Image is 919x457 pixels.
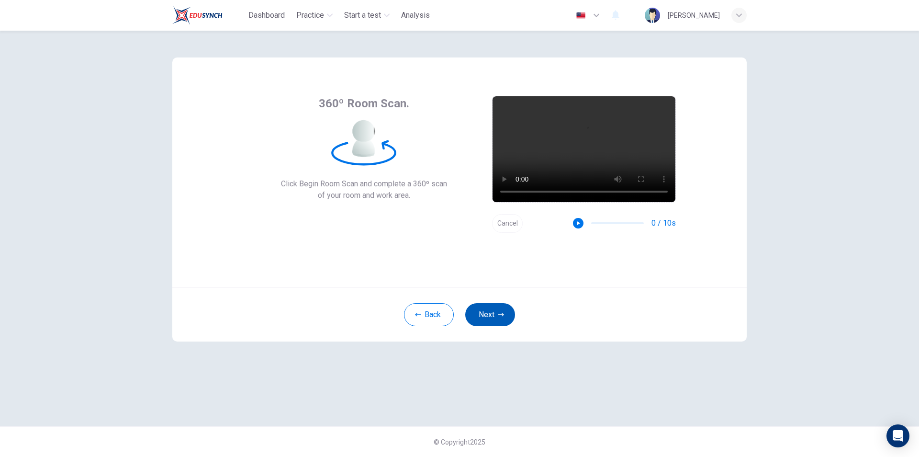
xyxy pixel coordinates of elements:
[668,10,720,21] div: [PERSON_NAME]
[245,7,289,24] button: Dashboard
[172,6,223,25] img: Train Test logo
[248,10,285,21] span: Dashboard
[401,10,430,21] span: Analysis
[281,190,447,201] span: of your room and work area.
[404,303,454,326] button: Back
[281,178,447,190] span: Click Begin Room Scan and complete a 360º scan
[434,438,485,446] span: © Copyright 2025
[492,214,523,233] button: Cancel
[886,424,909,447] div: Open Intercom Messenger
[397,7,434,24] button: Analysis
[575,12,587,19] img: en
[319,96,409,111] span: 360º Room Scan.
[344,10,381,21] span: Start a test
[651,217,676,229] span: 0 / 10s
[340,7,393,24] button: Start a test
[172,6,245,25] a: Train Test logo
[465,303,515,326] button: Next
[645,8,660,23] img: Profile picture
[296,10,324,21] span: Practice
[292,7,336,24] button: Practice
